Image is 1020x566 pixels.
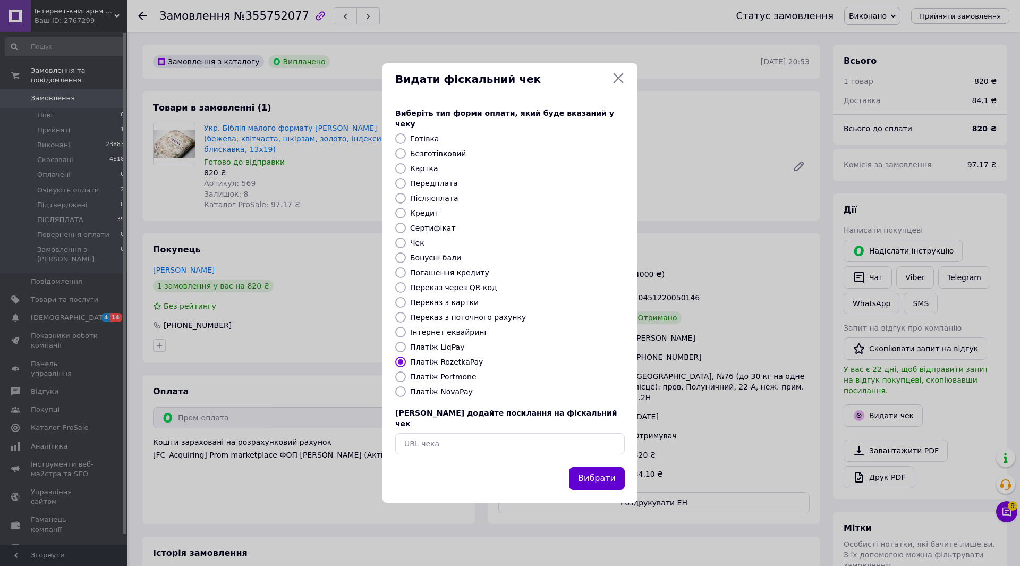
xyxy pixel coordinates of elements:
[410,134,439,143] label: Готівка
[410,387,473,396] label: Платіж NovaPay
[410,373,477,381] label: Платіж Portmone
[410,298,479,307] label: Переказ з картки
[410,283,497,292] label: Переказ через QR-код
[410,164,438,173] label: Картка
[410,179,458,188] label: Передплата
[410,343,464,351] label: Платіж LiqPay
[410,313,526,322] label: Переказ з поточного рахунку
[410,358,483,366] label: Платіж RozetkaPay
[410,209,439,217] label: Кредит
[410,328,488,336] label: Інтернет еквайринг
[395,109,614,128] span: Виберіть тип форми оплати, який буде вказаний у чеку
[410,194,458,202] label: Післясплата
[395,72,608,87] span: Видати фіскальний чек
[410,239,424,247] label: Чек
[569,467,625,490] button: Вибрати
[395,433,625,454] input: URL чека
[395,409,617,428] span: [PERSON_NAME] додайте посилання на фіскальний чек
[410,268,489,277] label: Погашення кредиту
[410,149,466,158] label: Безготівковий
[410,224,456,232] label: Сертифікат
[410,254,461,262] label: Бонусні бали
